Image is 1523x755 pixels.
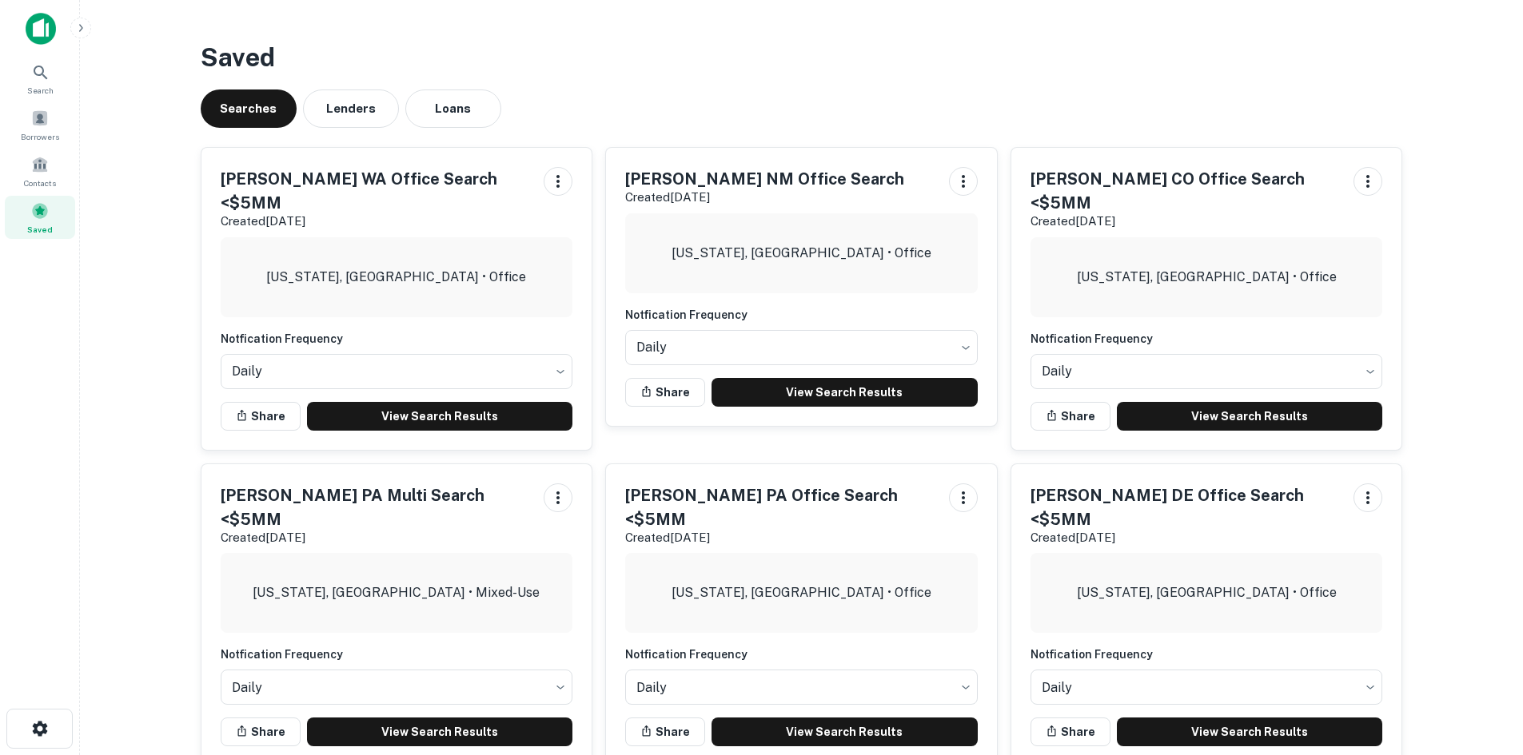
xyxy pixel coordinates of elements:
[27,84,54,97] span: Search
[405,89,501,128] button: Loans
[221,167,532,215] h5: [PERSON_NAME] WA Office Search <$5MM
[307,402,573,431] a: View Search Results
[5,149,75,193] a: Contacts
[625,306,978,324] h6: Notfication Frequency
[625,717,705,746] button: Share
[1031,349,1383,394] div: Without label
[27,223,53,236] span: Saved
[221,402,301,431] button: Share
[221,665,573,709] div: Without label
[1117,402,1383,431] a: View Search Results
[221,349,573,394] div: Without label
[253,583,540,602] p: [US_STATE], [GEOGRAPHIC_DATA] • Mixed-Use
[5,196,75,239] a: Saved
[625,483,936,531] h5: [PERSON_NAME] PA Office Search <$5MM
[221,330,573,348] h6: Notfication Frequency
[5,103,75,146] a: Borrowers
[303,89,399,128] button: Lenders
[672,583,931,602] p: [US_STATE], [GEOGRAPHIC_DATA] • Office
[1031,646,1383,663] h6: Notfication Frequency
[221,483,532,531] h5: [PERSON_NAME] PA Multi Search <$5MM
[24,177,56,189] span: Contacts
[625,665,978,709] div: Without label
[1031,330,1383,348] h6: Notfication Frequency
[307,717,573,746] a: View Search Results
[1031,212,1342,231] p: Created [DATE]
[625,378,705,407] button: Share
[201,89,297,128] button: Searches
[1117,717,1383,746] a: View Search Results
[221,646,573,663] h6: Notfication Frequency
[712,378,978,407] a: View Search Results
[1077,583,1337,602] p: [US_STATE], [GEOGRAPHIC_DATA] • Office
[1031,483,1342,531] h5: [PERSON_NAME] DE Office Search <$5MM
[625,325,978,370] div: Without label
[221,528,532,547] p: Created [DATE]
[1031,665,1383,709] div: Without label
[1031,167,1342,215] h5: [PERSON_NAME] CO Office Search <$5MM
[1031,402,1110,431] button: Share
[221,212,532,231] p: Created [DATE]
[712,717,978,746] a: View Search Results
[1031,528,1342,547] p: Created [DATE]
[266,268,526,287] p: [US_STATE], [GEOGRAPHIC_DATA] • Office
[1443,627,1523,704] iframe: Chat Widget
[672,244,931,263] p: [US_STATE], [GEOGRAPHIC_DATA] • Office
[201,38,1403,77] h3: Saved
[221,717,301,746] button: Share
[1031,717,1110,746] button: Share
[26,13,56,45] img: capitalize-icon.png
[625,646,978,663] h6: Notfication Frequency
[21,130,59,143] span: Borrowers
[625,188,904,207] p: Created [DATE]
[625,167,904,191] h5: [PERSON_NAME] NM Office Search
[5,57,75,100] a: Search
[1077,268,1337,287] p: [US_STATE], [GEOGRAPHIC_DATA] • Office
[625,528,936,547] p: Created [DATE]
